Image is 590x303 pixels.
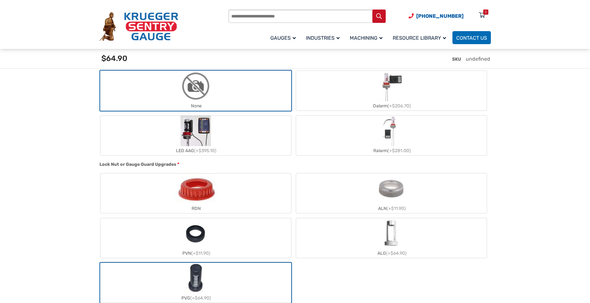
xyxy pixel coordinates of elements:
img: Krueger Sentry Gauge [99,12,178,41]
div: None [100,101,291,111]
a: Resource Library [389,30,452,45]
span: Industries [306,35,340,41]
a: Phone Number (920) 434-8860 [409,12,464,20]
label: Ralarm [296,116,487,155]
label: ALN [296,173,487,213]
span: (+$281.00) [388,148,411,153]
a: Machining [346,30,389,45]
div: Ralarm [296,146,487,155]
label: LED AAG [100,116,291,155]
div: 0 [485,10,487,15]
span: Resource Library [393,35,446,41]
label: PVN [100,218,291,258]
div: ALN [296,204,487,213]
a: Gauges [267,30,302,45]
label: Dalarm [296,71,487,111]
span: (+$395.10) [194,148,216,153]
span: Gauges [270,35,296,41]
span: [PHONE_NUMBER] [416,13,464,19]
a: Industries [302,30,346,45]
label: None [100,71,291,111]
div: PVN [100,249,291,258]
span: (+$206.70) [388,103,411,109]
span: Machining [350,35,383,41]
label: RDN [100,173,291,213]
div: ALG [296,249,487,258]
span: (+$64.90) [190,295,211,301]
abbr: required [177,161,179,168]
a: Contact Us [452,31,491,44]
span: (+$64.90) [386,251,407,256]
label: ALG [296,218,487,258]
span: SKU [452,57,461,62]
span: Lock Nut or Gauge Guard Upgrades [99,162,176,167]
label: PVG [100,263,291,303]
div: Dalarm [296,101,487,111]
div: LED AAG [100,146,291,155]
span: Contact Us [456,35,487,41]
span: (+$11.90) [387,206,406,211]
div: RDN [100,204,291,213]
div: PVG [100,293,291,303]
span: undefined [466,56,490,62]
span: (+$11.90) [191,251,210,256]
